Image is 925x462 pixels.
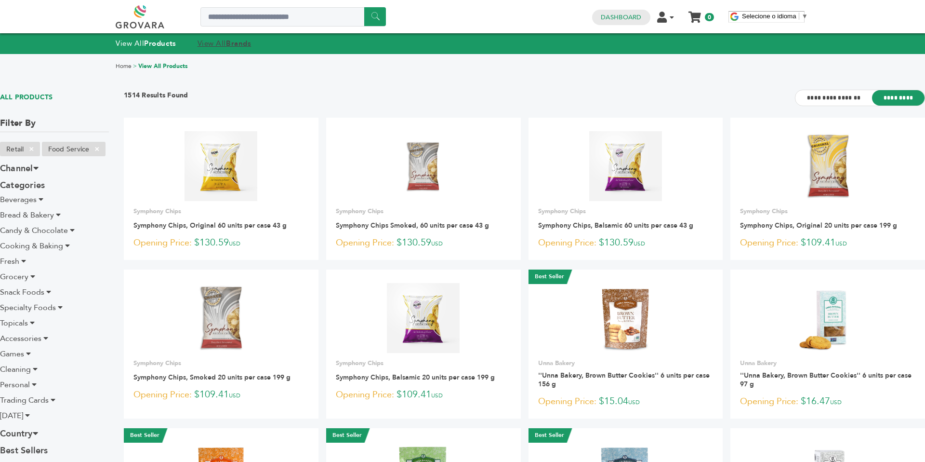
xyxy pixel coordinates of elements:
[133,373,291,382] a: Symphony Chips, Smoked 20 units per case 199 g
[538,395,596,408] span: Opening Price:
[336,359,511,367] p: Symphony Chips
[133,388,309,402] p: $109.41
[538,207,714,216] p: Symphony Chips
[740,359,915,367] p: Unna Bakery
[589,131,662,201] img: Symphony Chips, Balsamic 60 units per case 43 g
[133,236,192,249] span: Opening Price:
[116,62,132,70] a: Home
[538,236,596,249] span: Opening Price:
[634,240,645,247] span: USD
[138,62,188,70] a: View All Products
[431,392,443,399] span: USD
[133,207,309,216] p: Symphony Chips
[538,221,693,230] a: Symphony Chips, Balsamic 60 units per case 43 g
[591,283,661,353] img: ''Unna Bakery, Brown Butter Cookies'' 6 units per case 156 g
[336,207,511,216] p: Symphony Chips
[835,240,847,247] span: USD
[336,236,511,250] p: $130.59
[740,207,915,216] p: Symphony Chips
[336,388,394,401] span: Opening Price:
[133,236,309,250] p: $130.59
[387,283,460,353] img: Symphony Chips, Balsamic 20 units per case 199 g
[116,39,176,48] a: View AllProducts
[689,9,700,19] a: My Cart
[538,394,714,409] p: $15.04
[601,13,641,22] a: Dashboard
[740,236,798,249] span: Opening Price:
[133,221,287,230] a: Symphony Chips, Original 60 units per case 43 g
[802,13,808,20] span: ▼
[805,131,851,201] img: Symphony Chips, Original 20 units per case 199 g
[740,221,897,230] a: Symphony Chips, Original 20 units per case 199 g
[740,395,798,408] span: Opening Price:
[538,236,714,250] p: $130.59
[124,91,188,106] h3: 1514 Results Found
[198,39,251,48] a: View AllBrands
[336,373,495,382] a: Symphony Chips, Balsamic 20 units per case 199 g
[740,394,915,409] p: $16.47
[705,13,714,21] span: 0
[42,142,106,156] li: Food Service
[336,236,394,249] span: Opening Price:
[229,240,240,247] span: USD
[24,143,40,155] span: ×
[133,359,309,367] p: Symphony Chips
[200,7,386,27] input: Search a product or brand...
[185,131,257,201] img: Symphony Chips, Original 60 units per case 43 g
[133,388,192,401] span: Opening Price:
[740,236,915,250] p: $109.41
[538,359,714,367] p: Unna Bakery
[742,13,796,20] span: Selecione o idioma
[198,283,244,353] img: Symphony Chips, Smoked 20 units per case 199 g
[226,39,251,48] strong: Brands
[830,398,842,406] span: USD
[144,39,176,48] strong: Products
[133,62,137,70] span: >
[740,371,912,389] a: ''Unna Bakery, Brown Butter Cookies'' 6 units per case 97 g
[431,240,443,247] span: USD
[742,13,808,20] a: Selecione o idioma​
[336,388,511,402] p: $109.41
[628,398,640,406] span: USD
[336,221,489,230] a: Symphony Chips Smoked, 60 units per case 43 g
[793,283,863,353] img: ''Unna Bakery, Brown Butter Cookies'' 6 units per case 97 g
[388,131,458,201] img: Symphony Chips Smoked, 60 units per case 43 g
[538,371,710,389] a: ''Unna Bakery, Brown Butter Cookies'' 6 units per case 156 g
[89,143,105,155] span: ×
[229,392,240,399] span: USD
